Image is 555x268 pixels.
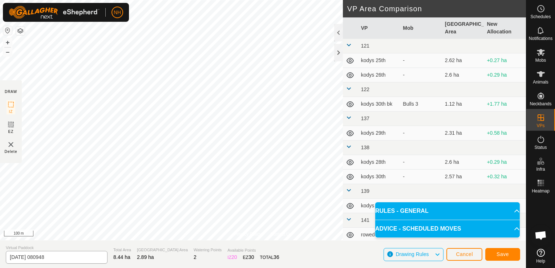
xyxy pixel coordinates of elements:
[485,248,520,261] button: Save
[442,68,484,82] td: 2.6 ha
[234,231,262,237] a: Privacy Policy
[361,145,369,150] span: 138
[403,57,439,64] div: -
[442,199,484,213] td: 2.13 ha
[361,217,369,223] span: 141
[231,254,237,260] span: 20
[530,102,551,106] span: Neckbands
[497,251,509,257] span: Save
[358,97,400,111] td: kodys 30th bk
[533,80,548,84] span: Animals
[361,43,369,49] span: 121
[358,155,400,170] td: kodys 28th
[358,68,400,82] td: kodys 26th
[113,247,131,253] span: Total Area
[456,251,473,257] span: Cancel
[529,36,552,41] span: Notifications
[446,248,482,261] button: Cancel
[442,126,484,141] td: 2.31 ha
[7,140,15,149] img: VP
[375,220,520,237] p-accordion-header: ADVICE - SCHEDULED MOVES
[396,251,429,257] span: Drawing Rules
[227,253,237,261] div: IZ
[227,247,279,253] span: Available Points
[361,115,369,121] span: 137
[403,129,439,137] div: -
[358,228,400,242] td: rowed 25th
[442,17,484,39] th: [GEOGRAPHIC_DATA] Area
[361,188,369,194] span: 139
[484,68,526,82] td: +0.29 ha
[248,254,254,260] span: 30
[137,247,188,253] span: [GEOGRAPHIC_DATA] Area
[16,27,25,35] button: Map Layers
[536,123,544,128] span: VPs
[535,58,546,62] span: Mobs
[9,6,100,19] img: Gallagher Logo
[114,9,121,16] span: NH
[5,89,17,94] div: DRAW
[194,247,222,253] span: Watering Points
[530,224,552,246] div: Open chat
[400,17,442,39] th: Mob
[3,26,12,35] button: Reset Map
[484,170,526,184] td: +0.32 ha
[534,145,547,150] span: Status
[375,202,520,220] p-accordion-header: RULES - GENERAL
[375,224,461,233] span: ADVICE - SCHEDULED MOVES
[194,254,197,260] span: 2
[536,259,545,263] span: Help
[3,48,12,56] button: –
[6,245,108,251] span: Virtual Paddock
[442,97,484,111] td: 1.12 ha
[530,15,551,19] span: Schedules
[442,155,484,170] td: 2.6 ha
[403,71,439,79] div: -
[375,207,429,215] span: RULES - GENERAL
[358,199,400,213] td: kodys 27th
[137,254,154,260] span: 2.89 ha
[358,126,400,141] td: kodys 29th
[274,254,279,260] span: 36
[260,253,279,261] div: TOTAL
[532,189,550,193] span: Heatmap
[442,170,484,184] td: 2.57 ha
[484,199,526,213] td: +0.76 ha
[403,173,439,180] div: -
[9,109,13,114] span: IZ
[8,129,14,134] span: EZ
[3,38,12,47] button: +
[484,97,526,111] td: +1.77 ha
[358,17,400,39] th: VP
[358,170,400,184] td: kodys 30th
[270,231,292,237] a: Contact Us
[536,167,545,171] span: Infra
[526,246,555,266] a: Help
[403,100,439,108] div: Bulls 3
[361,86,369,92] span: 122
[484,155,526,170] td: +0.29 ha
[484,17,526,39] th: New Allocation
[442,53,484,68] td: 2.62 ha
[358,53,400,68] td: kodys 25th
[347,4,526,13] h2: VP Area Comparison
[113,254,130,260] span: 8.44 ha
[243,253,254,261] div: EZ
[403,158,439,166] div: -
[484,126,526,141] td: +0.58 ha
[5,149,17,154] span: Delete
[484,53,526,68] td: +0.27 ha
